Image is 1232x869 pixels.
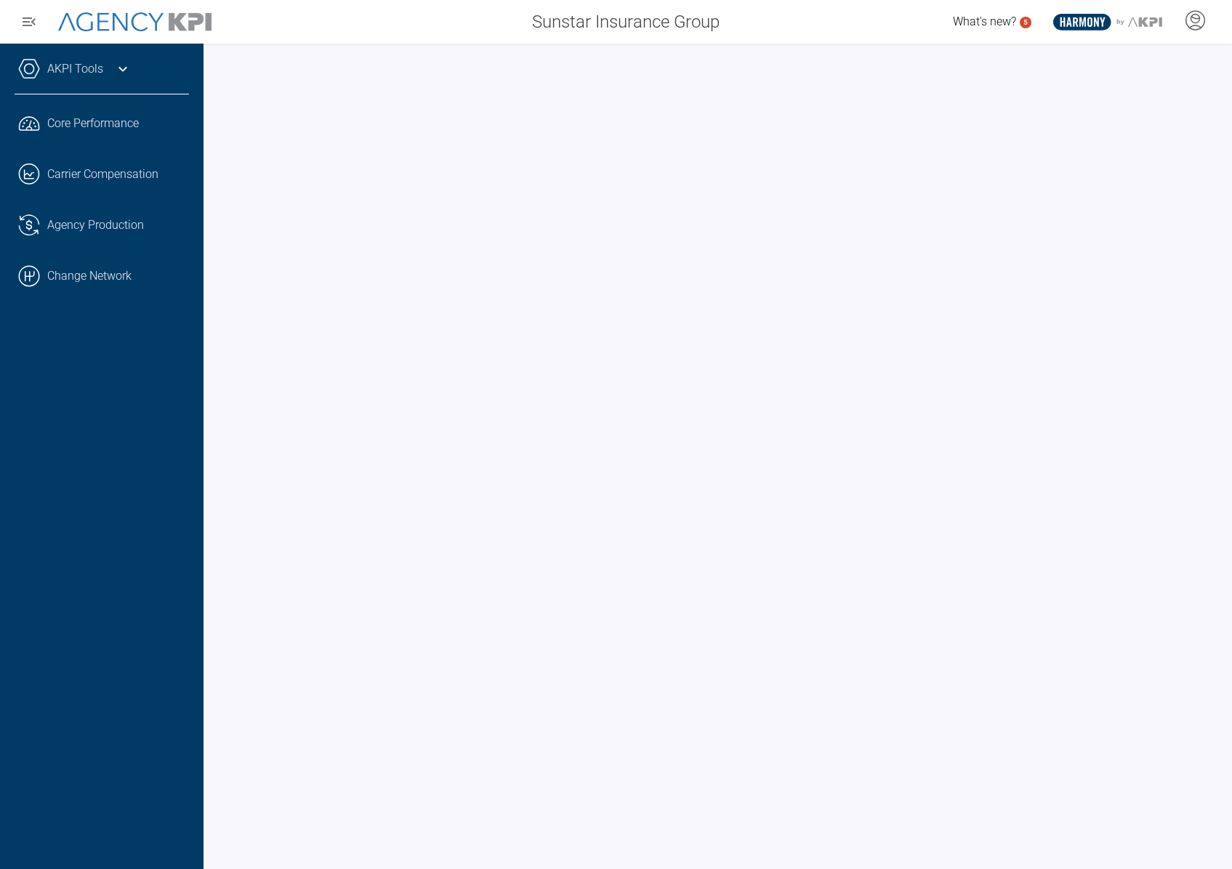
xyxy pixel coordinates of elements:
[953,15,1016,28] span: What's new?
[58,12,212,31] img: AgencyKPI
[47,60,103,78] a: AKPI Tools
[1023,18,1028,26] text: 5
[532,9,720,35] span: Sunstar Insurance Group
[1020,17,1031,28] a: 5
